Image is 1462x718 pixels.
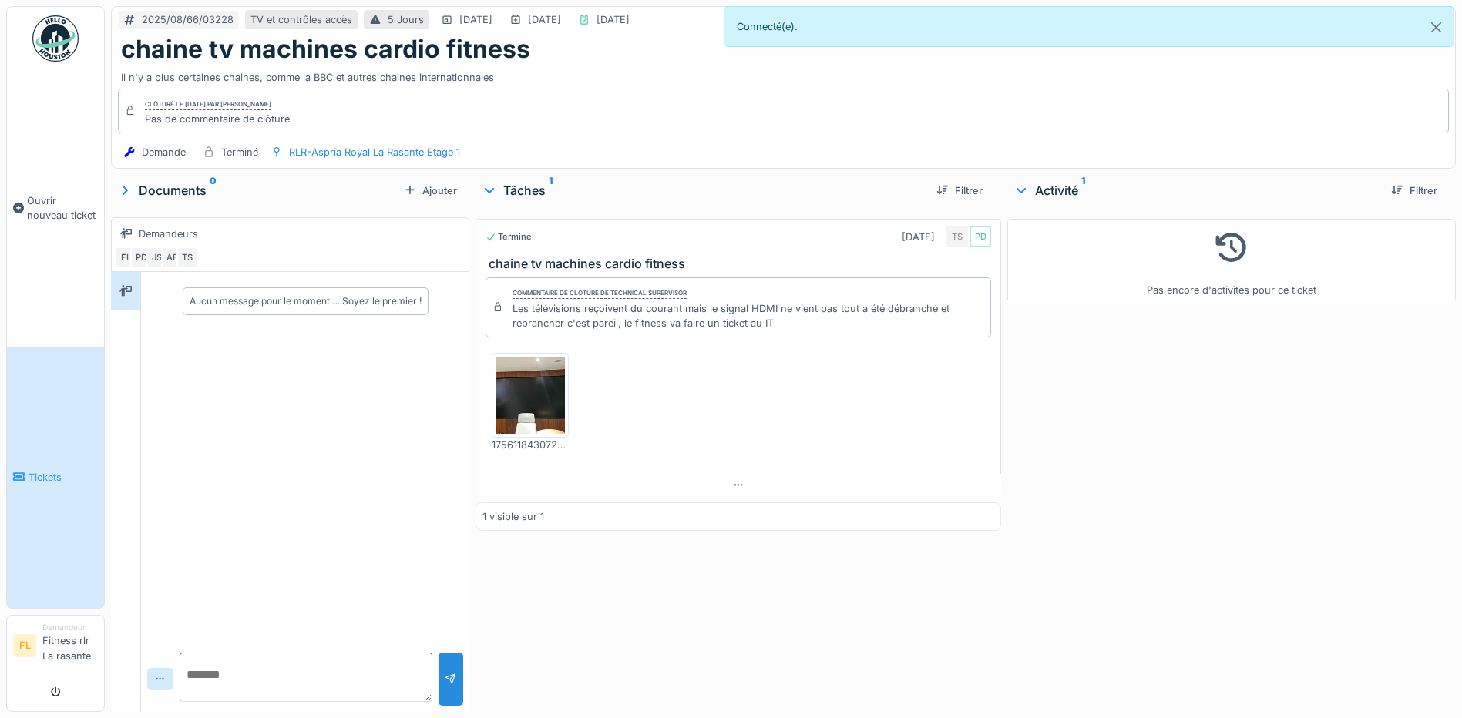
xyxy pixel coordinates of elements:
span: Tickets [29,470,98,485]
div: [DATE] [902,230,935,244]
div: TV et contrôles accès [250,12,352,27]
img: Badge_color-CXgf-gQk.svg [32,15,79,62]
span: Ouvrir nouveau ticket [27,193,98,223]
sup: 1 [1081,181,1085,200]
div: [DATE] [597,12,630,27]
sup: 1 [549,181,553,200]
div: Pas encore d'activités pour ce ticket [1017,226,1446,297]
div: PD [970,226,991,247]
div: Pas de commentaire de clôture [145,112,290,126]
div: Demande [142,145,186,159]
div: Demandeur [42,622,98,633]
div: Terminé [221,145,258,159]
div: Connecté(e). [724,6,1455,47]
img: aa0zvxl5cqc3j5cxuynpl6lmppt8 [496,357,565,434]
li: Fitness rlr La rasante [42,622,98,669]
div: Ajouter [398,180,463,201]
div: Documents [117,181,398,200]
div: TS [176,247,198,268]
div: Tâches [482,181,924,200]
div: Il n'y a plus certaines chaines, comme la BBC et autres chaines internationnales [121,64,1446,85]
div: Commentaire de clôture de Technical Supervisor [513,288,687,299]
div: Filtrer [930,180,989,201]
div: JS [146,247,167,268]
div: Filtrer [1385,180,1444,201]
div: 1756118430729399929491781002122.jpg [492,438,569,452]
sup: 0 [210,181,217,200]
div: PD [130,247,152,268]
div: [DATE] [528,12,561,27]
div: Terminé [486,230,532,243]
div: Les télévisions reçoivent du courant mais le signal HDMI ne vient pas tout a été débranché et reb... [513,301,984,330]
h1: chaine tv machines cardio fitness [121,35,530,64]
button: Close [1419,7,1454,48]
div: RLR-Aspria Royal La Rasante Etage 1 [289,145,460,159]
div: 5 Jours [388,12,424,27]
div: TS [946,226,968,247]
div: Clôturé le [DATE] par [PERSON_NAME] [145,99,271,110]
a: FL DemandeurFitness rlr La rasante [13,622,98,673]
li: FL [13,634,36,657]
h3: chaine tv machines cardio fitness [489,257,994,271]
a: Tickets [7,347,104,608]
div: Activité [1013,181,1379,200]
div: Demandeurs [139,226,198,241]
div: AB [161,247,183,268]
div: FL [115,247,136,268]
div: Aucun message pour le moment … Soyez le premier ! [190,294,422,308]
div: 2025/08/66/03228 [142,12,234,27]
div: 1 visible sur 1 [482,509,544,524]
a: Ouvrir nouveau ticket [7,70,104,347]
div: [DATE] [459,12,492,27]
